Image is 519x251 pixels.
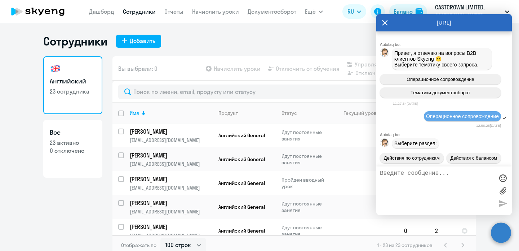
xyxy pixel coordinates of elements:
a: [PERSON_NAME] [130,127,212,135]
h3: Английский [50,77,96,86]
span: Операционное сопровождение [426,113,499,119]
div: Текущий уровень [337,110,398,116]
span: Ещё [305,7,316,16]
span: Отображать по: [121,242,158,248]
p: [EMAIL_ADDRESS][DOMAIN_NAME] [130,161,212,167]
a: Отчеты [164,8,183,15]
p: 23 активно [50,139,96,147]
button: Действия по сотрудникам [380,153,444,163]
img: balance [416,8,423,15]
div: Autofaq bot [380,42,512,47]
span: Английский General [218,132,265,139]
span: Действия по сотрудникам [384,155,440,161]
img: english [50,63,61,74]
img: bot avatar [380,48,389,59]
p: 0 отключено [50,147,96,155]
p: [EMAIL_ADDRESS][DOMAIN_NAME] [130,208,212,215]
div: Имя [130,110,212,116]
div: Имя [130,110,139,116]
a: [PERSON_NAME] [130,175,212,183]
p: Идут постоянные занятия [281,224,331,237]
span: Тематики документооборот [411,90,470,95]
a: Все23 активно0 отключено [43,120,102,178]
span: Привет, я отвечаю на вопросы B2B клиентов Skyeng 🙂 Выберите тематику своего запроса. [394,50,479,68]
p: Пройден вводный урок [281,177,331,190]
span: Английский General [218,156,265,163]
p: [EMAIL_ADDRESS][DOMAIN_NAME] [130,185,212,191]
p: [PERSON_NAME] [130,127,211,135]
p: Идут постоянные занятия [281,200,331,213]
p: [PERSON_NAME] [130,175,211,183]
p: [PERSON_NAME] [130,223,211,231]
p: [EMAIL_ADDRESS][DOMAIN_NAME] [130,232,212,239]
div: Текущий уровень [344,110,385,116]
p: Идут постоянные занятия [281,153,331,166]
a: [PERSON_NAME] [130,223,212,231]
td: 0 [398,219,429,243]
button: RU [342,4,366,19]
p: 23 сотрудника [50,87,96,95]
h3: Все [50,128,96,137]
button: Тематики документооборот [380,87,501,98]
span: Операционное сопровождение [407,77,474,82]
button: Действия с балансом [447,153,501,163]
span: Вы выбрали: 0 [118,64,158,73]
a: Английский23 сотрудника [43,56,102,114]
p: [PERSON_NAME] [130,151,211,159]
p: [EMAIL_ADDRESS][DOMAIN_NAME] [130,137,212,143]
time: 12:56:25[DATE] [476,124,501,127]
a: Начислить уроки [192,8,239,15]
div: Продукт [218,110,275,116]
span: 1 - 23 из 23 сотрудников [377,242,432,248]
p: Идут постоянные занятия [281,129,331,142]
a: Дашборд [89,8,114,15]
div: Добавить [130,36,155,45]
div: Статус [281,110,331,116]
a: Сотрудники [123,8,156,15]
button: Ещё [305,4,323,19]
span: Выберите раздел: [394,140,437,146]
span: RU [347,7,354,16]
div: Autofaq bot [380,133,512,137]
button: Операционное сопровождение [380,74,501,85]
td: 2 [429,219,456,243]
input: Поиск по имени, email, продукту или статусу [118,85,470,99]
div: Статус [281,110,297,116]
span: Английский General [218,204,265,210]
span: Английский General [218,228,265,234]
div: Продукт [218,110,238,116]
label: Лимит 10 файлов [497,185,508,196]
time: 11:27:54[DATE] [393,101,418,105]
span: Английский General [218,180,265,186]
a: Документооборот [248,8,296,15]
a: [PERSON_NAME] [130,151,212,159]
h1: Сотрудники [43,34,107,48]
p: CASTCROWN LIMITED, CASTCROWN LIMITED [435,3,502,20]
div: Баланс [394,7,413,16]
img: bot avatar [380,139,389,149]
button: Балансbalance [389,4,427,19]
button: CASTCROWN LIMITED, CASTCROWN LIMITED [431,3,513,20]
button: Добавить [116,35,161,48]
a: [PERSON_NAME] [130,199,212,207]
p: [PERSON_NAME] [130,199,211,207]
span: Действия с балансом [450,155,497,161]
